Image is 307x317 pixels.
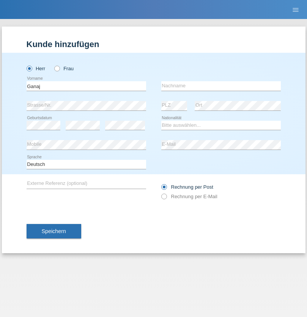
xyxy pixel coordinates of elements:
[54,66,74,71] label: Frau
[42,228,66,234] span: Speichern
[27,39,281,49] h1: Kunde hinzufügen
[27,224,81,238] button: Speichern
[292,6,299,14] i: menu
[161,194,217,199] label: Rechnung per E-Mail
[54,66,59,71] input: Frau
[161,184,213,190] label: Rechnung per Post
[27,66,46,71] label: Herr
[27,66,31,71] input: Herr
[161,194,166,203] input: Rechnung per E-Mail
[161,184,166,194] input: Rechnung per Post
[288,7,303,12] a: menu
